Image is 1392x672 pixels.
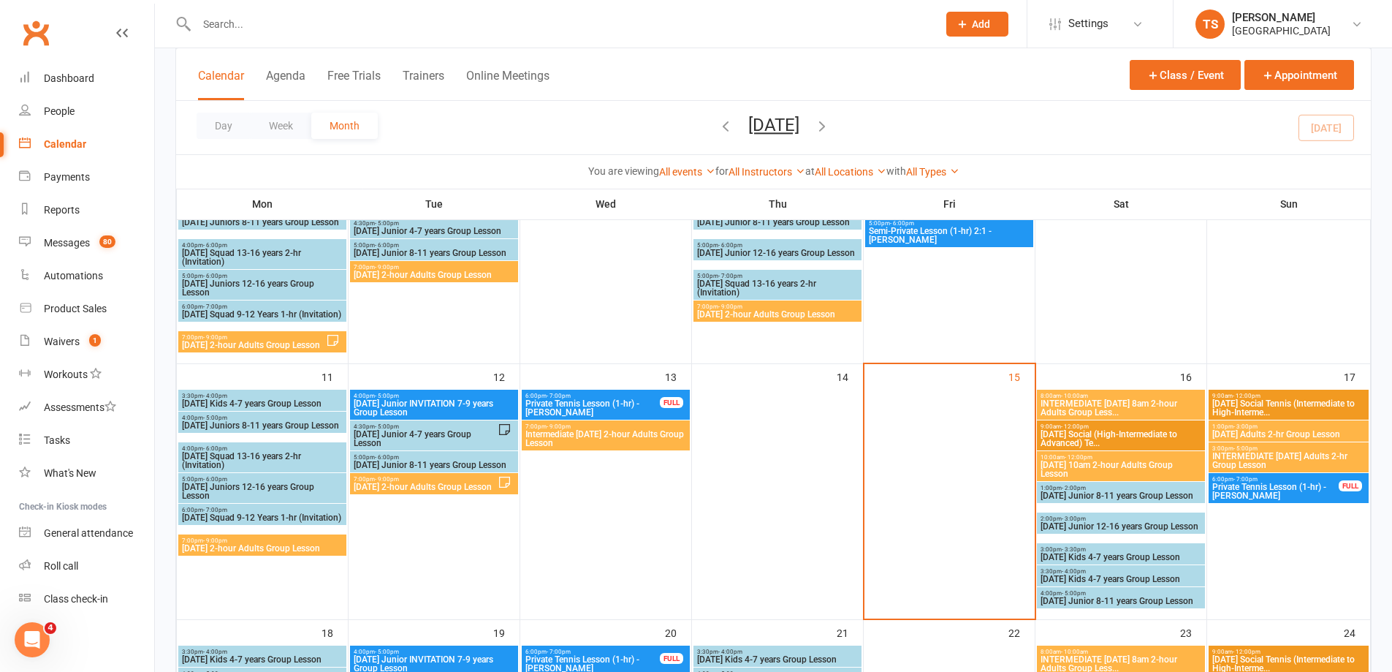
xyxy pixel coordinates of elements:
[1232,24,1331,37] div: [GEOGRAPHIC_DATA]
[1035,189,1207,219] th: Sat
[322,620,348,644] div: 18
[203,334,227,341] span: - 9:00pm
[44,204,80,216] div: Reports
[696,303,859,310] span: 7:00pm
[729,166,805,178] a: All Instructors
[19,161,154,194] a: Payments
[837,620,863,644] div: 21
[660,397,683,408] div: FULL
[1040,649,1202,655] span: 8:00am
[353,242,515,249] span: 5:00pm
[972,18,990,30] span: Add
[44,467,96,479] div: What's New
[44,369,88,380] div: Workouts
[181,393,343,399] span: 3:30pm
[718,303,742,310] span: - 9:00pm
[353,423,498,430] span: 4:30pm
[181,649,343,655] span: 3:30pm
[353,476,498,483] span: 7:00pm
[718,273,742,279] span: - 7:00pm
[748,115,799,135] button: [DATE]
[181,544,343,553] span: [DATE] 2-hour Adults Group Lesson
[181,303,343,310] span: 6:00pm
[19,95,154,128] a: People
[181,334,326,341] span: 7:00pm
[19,391,154,424] a: Assessments
[1040,575,1202,584] span: [DATE] Kids 4-7 years Group Lesson
[89,334,101,347] span: 1
[353,393,515,399] span: 4:00pm
[44,237,90,249] div: Messages
[1233,649,1260,655] span: - 12:00pm
[353,649,515,655] span: 4:00pm
[1062,590,1086,597] span: - 5:00pm
[181,279,343,297] span: [DATE] Juniors 12-16 years Group Lesson
[1040,393,1202,399] span: 8:00am
[19,424,154,457] a: Tasks
[198,69,244,100] button: Calendar
[251,113,311,139] button: Week
[1212,423,1366,430] span: 1:00pm
[815,166,886,178] a: All Locations
[353,483,498,491] span: [DATE] 2-hour Adults Group Lesson
[1061,423,1089,430] span: - 12:00pm
[525,649,661,655] span: 6:00pm
[181,310,343,319] span: [DATE] Squad 9-12 Years 1-hr (Invitation)
[1212,445,1366,452] span: 3:00pm
[18,15,54,51] a: Clubworx
[696,242,859,249] span: 5:00pm
[1232,11,1331,24] div: [PERSON_NAME]
[403,69,444,100] button: Trainers
[1040,590,1202,597] span: 4:00pm
[1062,568,1086,575] span: - 4:00pm
[1065,454,1092,461] span: - 12:00pm
[181,476,343,483] span: 5:00pm
[696,310,859,319] span: [DATE] 2-hour Adults Group Lesson
[353,227,515,235] span: [DATE] Junior 4-7 years Group Lesson
[44,72,94,84] div: Dashboard
[1344,620,1370,644] div: 24
[547,423,571,430] span: - 9:00pm
[1040,516,1202,522] span: 2:00pm
[805,165,815,177] strong: at
[19,128,154,161] a: Calendar
[868,227,1030,244] span: Semi-Private Lesson (1-hr) 2:1 - [PERSON_NAME]
[375,476,399,483] span: - 9:00pm
[45,622,56,634] span: 4
[1195,10,1225,39] div: TS
[181,249,343,266] span: [DATE] Squad 13-16 years 2-hr (Invitation)
[659,166,715,178] a: All events
[1040,597,1202,605] span: [DATE] Junior 8-11 years Group Lesson
[692,189,864,219] th: Thu
[203,445,227,452] span: - 6:00pm
[837,364,863,388] div: 14
[181,218,343,227] span: [DATE] Juniors 8-11 years Group Lesson
[44,138,86,150] div: Calendar
[203,649,227,655] span: - 4:00pm
[375,264,399,271] span: - 9:00pm
[181,399,343,408] span: [DATE] Kids 4-7 years Group Lesson
[181,655,343,664] span: [DATE] Kids 4-7 years Group Lesson
[375,220,399,227] span: - 5:00pm
[19,550,154,583] a: Roll call
[177,189,349,219] th: Mon
[890,220,914,227] span: - 6:00pm
[353,454,515,461] span: 5:00pm
[1130,60,1241,90] button: Class / Event
[19,517,154,550] a: General attendance kiosk mode
[1040,568,1202,575] span: 3:30pm
[1062,546,1086,553] span: - 3:30pm
[1212,430,1366,439] span: [DATE] Adults 2-hr Group Lesson
[696,655,859,664] span: [DATE] Kids 4-7 years Group Lesson
[327,69,381,100] button: Free Trials
[181,421,343,430] span: [DATE] Juniors 8-11 years Group Lesson
[44,434,70,446] div: Tasks
[1233,476,1258,483] span: - 7:00pm
[181,537,343,544] span: 7:00pm
[203,273,227,279] span: - 6:00pm
[1040,461,1202,478] span: [DATE] 10am 2-hour Adults Group Lesson
[1008,620,1035,644] div: 22
[349,189,520,219] th: Tue
[311,113,378,139] button: Month
[1062,485,1086,491] span: - 2:00pm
